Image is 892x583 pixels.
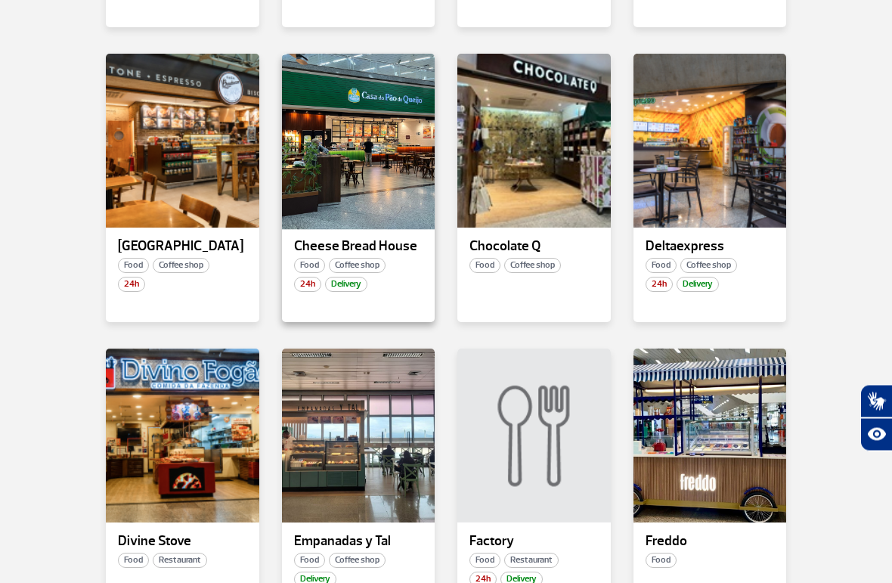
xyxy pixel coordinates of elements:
[331,279,361,290] font: Delivery
[159,260,203,271] font: Coffee shop
[300,555,319,566] font: Food
[469,533,514,550] font: Factory
[118,238,243,256] font: [GEOGRAPHIC_DATA]
[860,385,892,418] button: Open sign language translator.
[335,260,379,271] font: Coffee shop
[646,533,687,550] font: Freddo
[652,279,667,290] font: 24h
[300,279,315,290] font: 24h
[683,279,713,290] font: Delivery
[300,260,319,271] font: Food
[124,260,143,271] font: Food
[469,238,540,256] font: Chocolate Q
[118,533,191,550] font: Divine Stove
[860,385,892,451] div: Hand Talk accessibility plugin.
[475,260,494,271] font: Food
[652,555,671,566] font: Food
[124,279,139,290] font: 24h
[475,555,494,566] font: Food
[159,555,201,566] font: Restaurant
[294,238,417,256] font: Cheese Bread House
[510,555,553,566] font: Restaurant
[686,260,731,271] font: Coffee shop
[124,555,143,566] font: Food
[294,533,391,550] font: Empanadas y Tal
[646,238,724,256] font: Deltaexpress
[335,555,379,566] font: Coffee shop
[652,260,671,271] font: Food
[510,260,555,271] font: Coffee shop
[860,418,892,451] button: Open assistive resources.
